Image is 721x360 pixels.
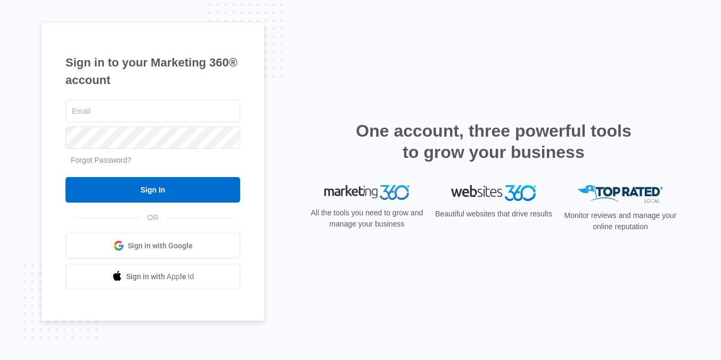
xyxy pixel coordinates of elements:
[65,100,240,122] input: Email
[578,185,663,203] img: Top Rated Local
[561,210,680,232] p: Monitor reviews and manage your online reputation
[65,233,240,258] a: Sign in with Google
[140,212,166,223] span: OR
[65,177,240,203] input: Sign In
[307,207,427,230] p: All the tools you need to grow and manage your business
[434,208,553,220] p: Beautiful websites that drive results
[451,185,536,200] img: Websites 360
[126,271,194,282] span: Sign in with Apple Id
[65,264,240,289] a: Sign in with Apple Id
[65,54,240,89] h1: Sign in to your Marketing 360® account
[353,120,635,163] h2: One account, three powerful tools to grow your business
[324,185,409,200] img: Marketing 360
[71,156,132,164] a: Forgot Password?
[128,240,193,252] span: Sign in with Google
